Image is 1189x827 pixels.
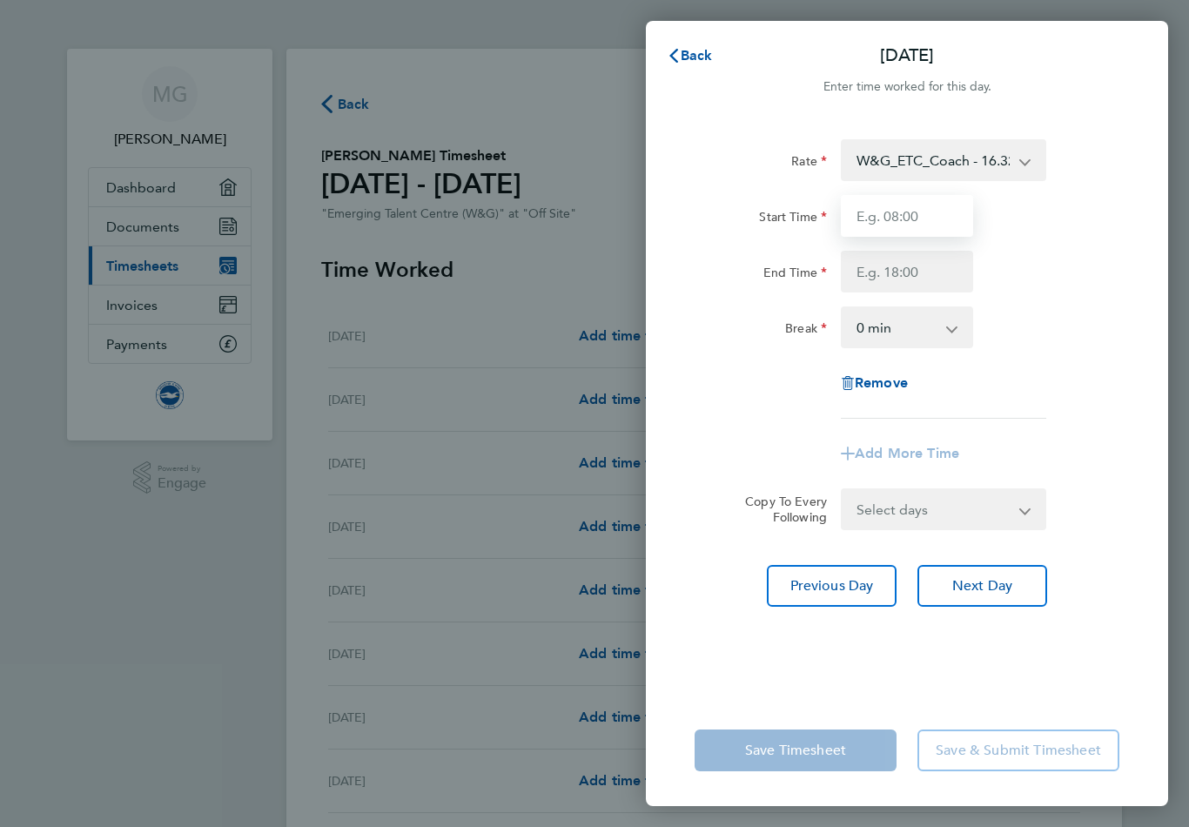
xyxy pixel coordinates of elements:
button: Next Day [917,565,1047,607]
input: E.g. 18:00 [841,251,973,292]
label: Start Time [759,209,827,230]
span: Remove [855,374,908,391]
label: End Time [763,265,827,286]
span: Previous Day [790,577,874,595]
div: Enter time worked for this day. [646,77,1168,97]
button: Back [649,38,730,73]
span: Next Day [952,577,1012,595]
button: Previous Day [767,565,897,607]
input: E.g. 08:00 [841,195,973,237]
label: Copy To Every Following [731,494,827,525]
p: [DATE] [880,44,934,68]
button: Remove [841,376,908,390]
span: Back [681,47,713,64]
label: Break [785,320,827,341]
label: Rate [791,153,827,174]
